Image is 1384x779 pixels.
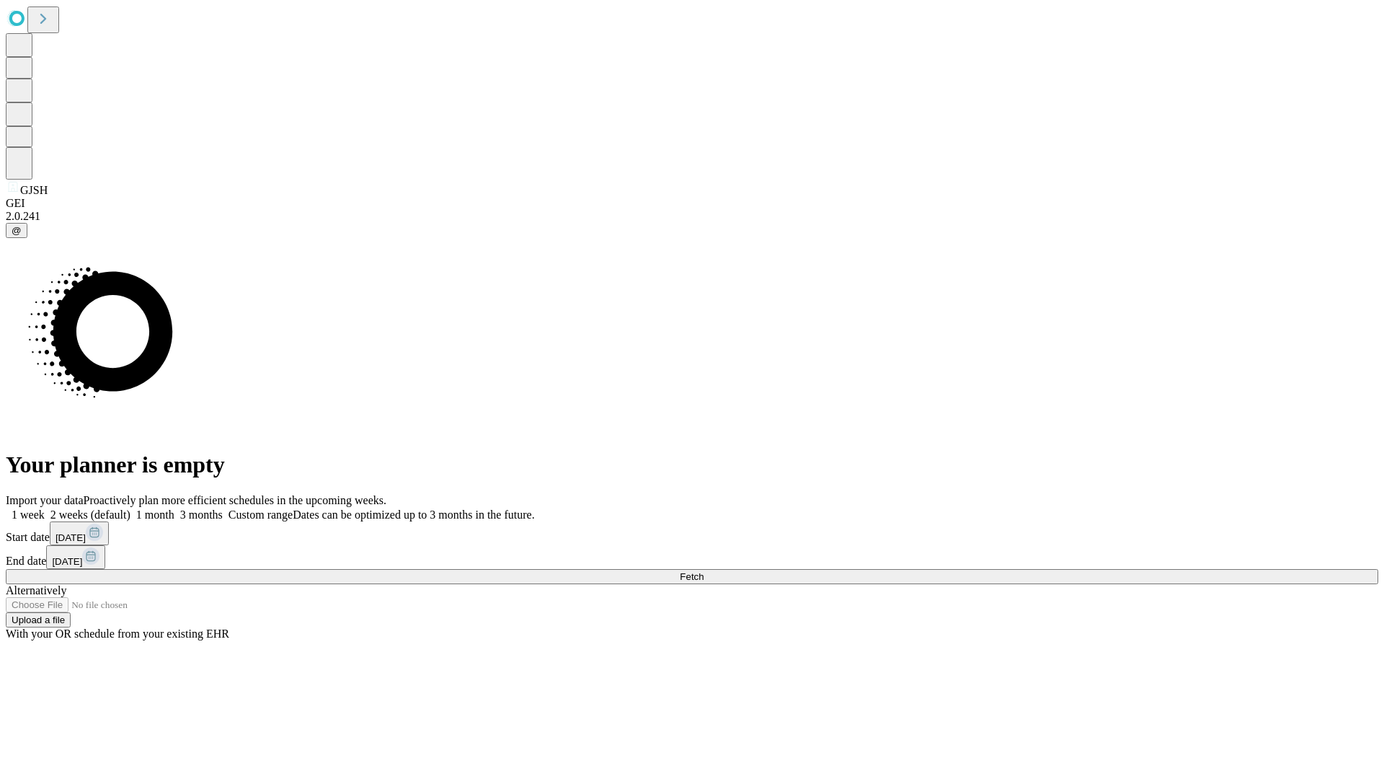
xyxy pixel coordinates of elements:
button: Upload a file [6,612,71,628]
span: Custom range [229,509,293,521]
span: Fetch [680,571,704,582]
button: @ [6,223,27,238]
span: With your OR schedule from your existing EHR [6,628,229,640]
span: [DATE] [52,556,82,567]
div: End date [6,545,1378,569]
span: Alternatively [6,584,66,597]
span: Dates can be optimized up to 3 months in the future. [293,509,534,521]
div: GEI [6,197,1378,210]
span: 1 month [136,509,174,521]
span: [DATE] [56,532,86,543]
div: Start date [6,521,1378,545]
span: 1 week [12,509,45,521]
h1: Your planner is empty [6,452,1378,478]
div: 2.0.241 [6,210,1378,223]
span: Proactively plan more efficient schedules in the upcoming weeks. [84,494,386,506]
button: Fetch [6,569,1378,584]
span: Import your data [6,494,84,506]
button: [DATE] [46,545,105,569]
span: @ [12,225,22,236]
span: 2 weeks (default) [50,509,130,521]
span: 3 months [180,509,223,521]
button: [DATE] [50,521,109,545]
span: GJSH [20,184,48,196]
